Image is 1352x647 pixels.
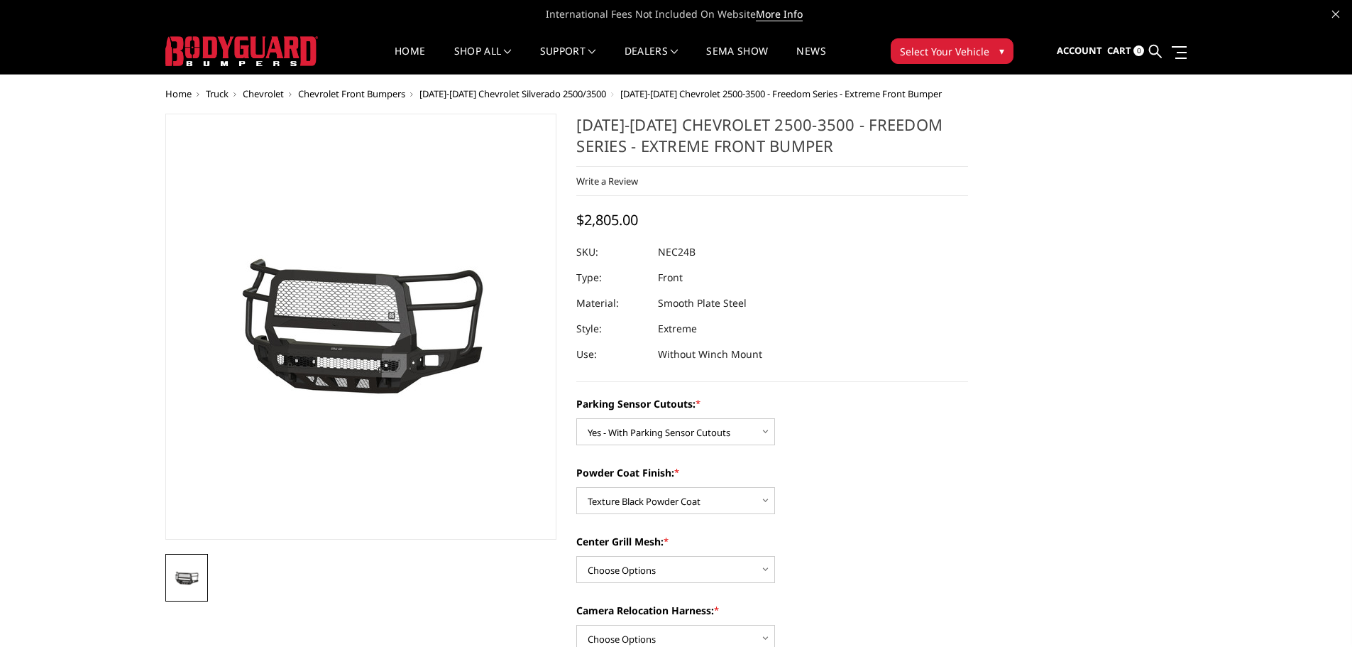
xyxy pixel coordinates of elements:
[454,46,512,74] a: shop all
[165,87,192,100] a: Home
[165,114,557,540] a: 2024-2025 Chevrolet 2500-3500 - Freedom Series - Extreme Front Bumper
[576,534,968,549] label: Center Grill Mesh:
[298,87,405,100] a: Chevrolet Front Bumpers
[206,87,229,100] a: Truck
[1133,45,1144,56] span: 0
[999,43,1004,58] span: ▾
[576,316,647,342] dt: Style:
[796,46,825,74] a: News
[706,46,768,74] a: SEMA Show
[576,396,968,411] label: Parking Sensor Cutouts:
[900,44,989,59] span: Select Your Vehicle
[243,87,284,100] a: Chevrolet
[165,36,318,66] img: BODYGUARD BUMPERS
[395,46,425,74] a: Home
[1057,32,1102,70] a: Account
[540,46,596,74] a: Support
[1107,32,1144,70] a: Cart 0
[576,114,968,167] h1: [DATE]-[DATE] Chevrolet 2500-3500 - Freedom Series - Extreme Front Bumper
[170,570,204,587] img: 2024-2025 Chevrolet 2500-3500 - Freedom Series - Extreme Front Bumper
[576,265,647,290] dt: Type:
[891,38,1013,64] button: Select Your Vehicle
[658,265,683,290] dd: Front
[625,46,678,74] a: Dealers
[576,210,638,229] span: $2,805.00
[576,603,968,618] label: Camera Relocation Harness:
[576,465,968,480] label: Powder Coat Finish:
[658,316,697,342] dd: Extreme
[658,290,747,316] dd: Smooth Plate Steel
[658,239,696,265] dd: NEC24B
[576,342,647,367] dt: Use:
[419,87,606,100] a: [DATE]-[DATE] Chevrolet Silverado 2500/3500
[658,342,762,367] dd: Without Winch Mount
[576,175,638,187] a: Write a Review
[756,7,803,21] a: More Info
[620,87,942,100] span: [DATE]-[DATE] Chevrolet 2500-3500 - Freedom Series - Extreme Front Bumper
[576,290,647,316] dt: Material:
[576,239,647,265] dt: SKU:
[1057,44,1102,57] span: Account
[1107,44,1131,57] span: Cart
